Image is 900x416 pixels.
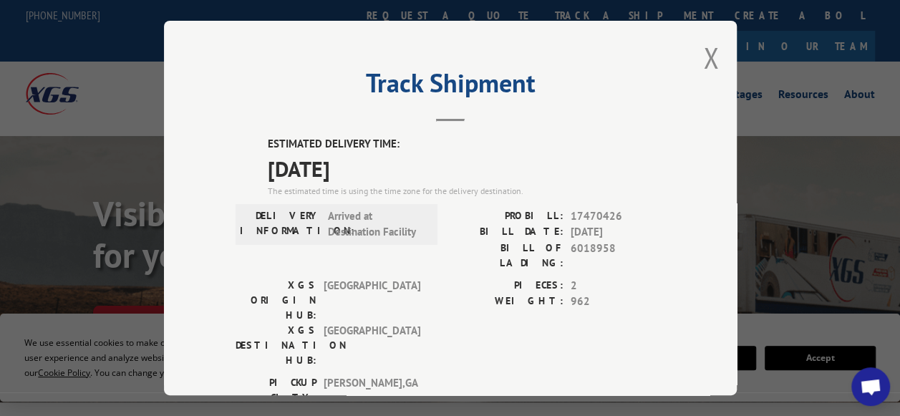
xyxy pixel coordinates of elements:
span: 962 [571,294,665,310]
span: Arrived at Destination Facility [328,208,425,241]
label: PICKUP CITY: [236,375,316,405]
span: 6018958 [571,241,665,271]
label: PIECES: [450,278,563,294]
span: [GEOGRAPHIC_DATA] [324,323,420,368]
span: 17470426 [571,208,665,225]
label: ESTIMATED DELIVERY TIME: [268,136,665,153]
span: [DATE] [571,224,665,241]
label: BILL DATE: [450,224,563,241]
span: [DATE] [268,153,665,185]
span: 2 [571,278,665,294]
span: [GEOGRAPHIC_DATA] [324,278,420,323]
div: The estimated time is using the time zone for the delivery destination. [268,185,665,198]
label: DELIVERY INFORMATION: [240,208,321,241]
h2: Track Shipment [236,73,665,100]
label: WEIGHT: [450,294,563,310]
span: [PERSON_NAME] , GA [324,375,420,405]
label: XGS ORIGIN HUB: [236,278,316,323]
div: Open chat [851,367,890,406]
label: BILL OF LADING: [450,241,563,271]
label: XGS DESTINATION HUB: [236,323,316,368]
button: Close modal [703,39,719,77]
label: PROBILL: [450,208,563,225]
